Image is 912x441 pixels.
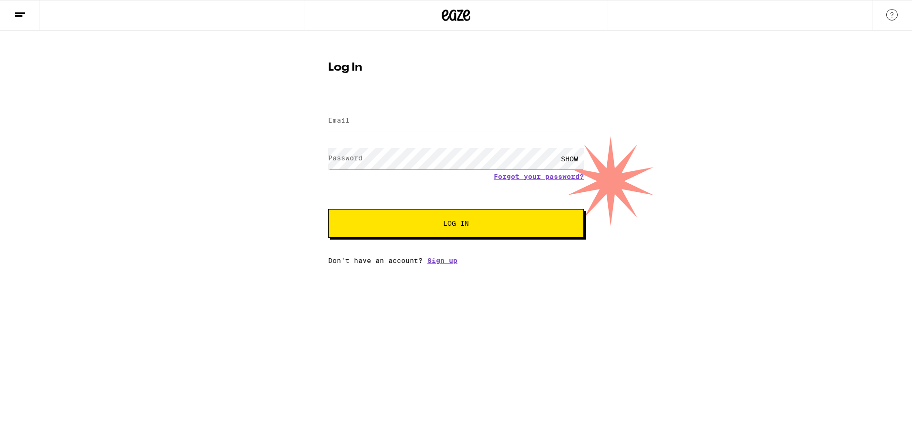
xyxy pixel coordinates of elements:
button: Log In [328,209,584,238]
a: Forgot your password? [494,173,584,180]
input: Email [328,110,584,132]
div: Don't have an account? [328,257,584,264]
h1: Log In [328,62,584,73]
div: SHOW [555,148,584,169]
span: Log In [443,220,469,227]
label: Email [328,116,350,124]
label: Password [328,154,363,162]
a: Sign up [427,257,457,264]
